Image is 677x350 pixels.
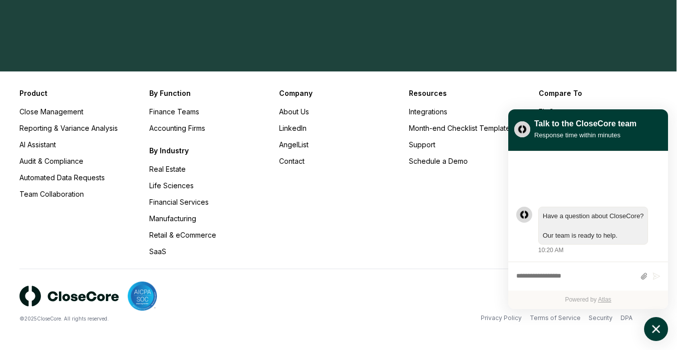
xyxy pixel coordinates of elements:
a: Retail & eCommerce [149,231,216,239]
a: Schedule a Demo [409,157,468,165]
div: 10:20 AM [538,246,564,255]
div: atlas-message-bubble [538,207,648,245]
h3: By Industry [149,145,267,156]
a: Security [589,314,613,323]
a: Atlas [598,296,612,303]
button: Attach files by clicking or dropping files here [640,272,648,281]
a: Team Collaboration [19,190,84,198]
a: DPA [621,314,633,323]
a: Reporting & Variance Analysis [19,124,118,132]
a: Contact [279,157,305,165]
a: Finance Teams [149,107,199,116]
a: LinkedIn [279,124,307,132]
div: atlas-message-text [543,211,644,241]
a: Life Sciences [149,181,194,190]
div: atlas-ticket [508,151,668,309]
div: © 2025 CloseCore. All rights reserved. [19,315,338,323]
h3: Resources [409,88,527,98]
div: Powered by [508,291,668,309]
a: Automated Data Requests [19,173,105,182]
div: atlas-message-author-avatar [516,207,532,223]
img: yblje5SQxOoZuw2TcITt_icon.png [514,121,530,137]
img: logo [19,286,119,307]
a: Integrations [409,107,447,116]
h3: By Function [149,88,267,98]
a: Terms of Service [530,314,581,323]
a: Financial Services [149,198,209,206]
a: Real Estate [149,165,186,173]
h3: Compare To [539,88,657,98]
div: Talk to the CloseCore team [534,118,637,130]
h3: Company [279,88,397,98]
a: Support [409,140,435,149]
a: SaaS [149,247,166,256]
a: About Us [279,107,309,116]
div: atlas-composer [516,267,660,286]
a: AI Assistant [19,140,56,149]
a: FloQast [539,107,564,116]
a: Accounting Firms [149,124,205,132]
a: Month-end Checklist Template [409,124,510,132]
a: Close Management [19,107,83,116]
div: atlas-window [508,109,668,309]
a: AngelList [279,140,309,149]
a: Manufacturing [149,214,196,223]
div: atlas-message [516,207,660,255]
a: Audit & Compliance [19,157,83,165]
div: Thursday, August 14, 10:20 AM [538,207,660,255]
button: atlas-launcher [644,317,668,341]
a: Privacy Policy [481,314,522,323]
h3: Product [19,88,137,98]
div: Response time within minutes [534,130,637,140]
img: SOC 2 compliant [127,281,157,311]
